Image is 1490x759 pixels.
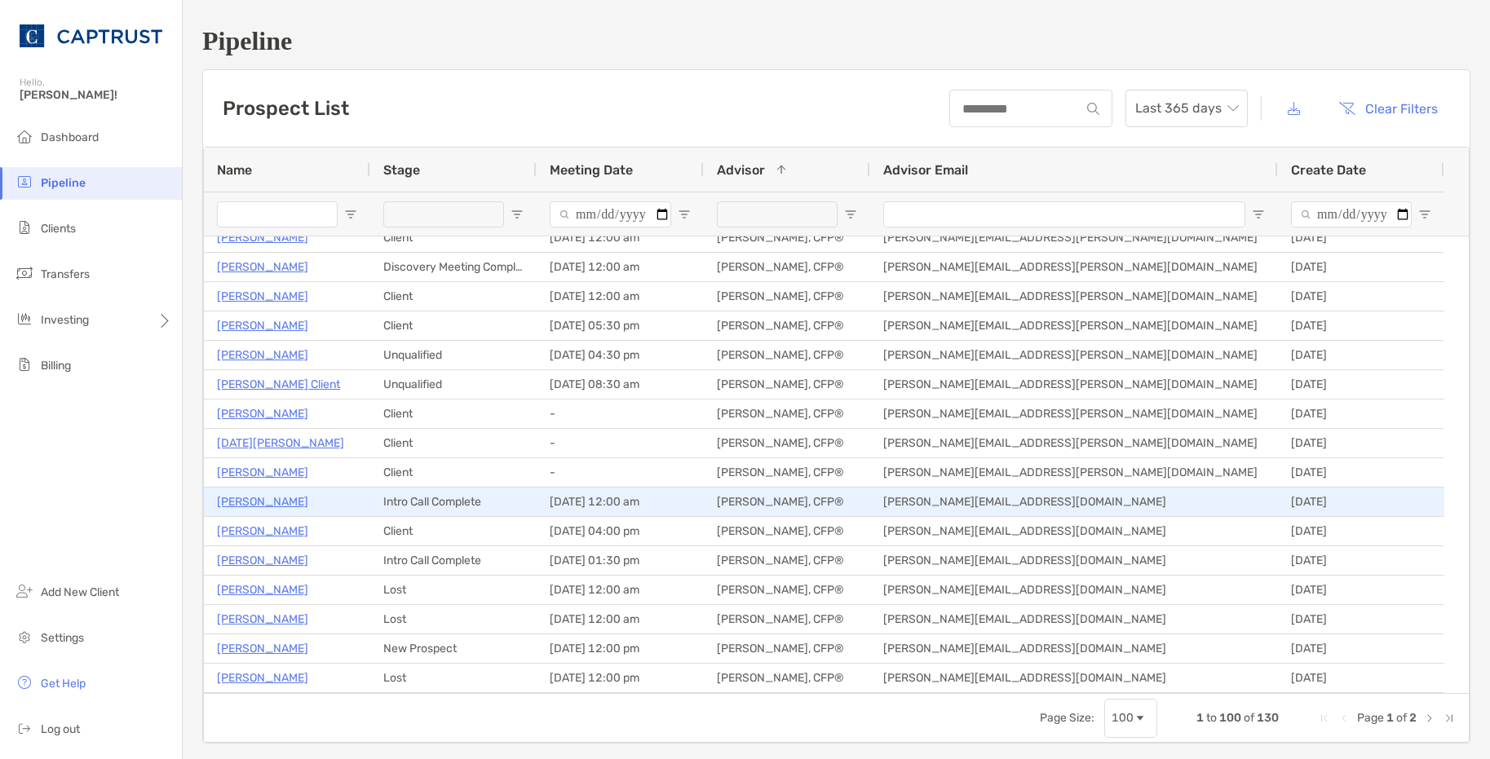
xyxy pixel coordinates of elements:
[717,162,765,178] span: Advisor
[15,581,34,601] img: add_new_client icon
[370,458,537,487] div: Client
[704,517,870,545] div: [PERSON_NAME], CFP®
[15,355,34,374] img: billing icon
[537,488,704,516] div: [DATE] 12:00 am
[704,282,870,311] div: [PERSON_NAME], CFP®
[15,627,34,646] img: settings icon
[1278,664,1444,692] div: [DATE]
[1418,208,1431,221] button: Open Filter Menu
[41,267,90,281] span: Transfers
[704,341,870,369] div: [PERSON_NAME], CFP®
[41,585,119,599] span: Add New Client
[217,404,308,424] a: [PERSON_NAME]
[870,311,1278,340] div: [PERSON_NAME][EMAIL_ADDRESS][PERSON_NAME][DOMAIN_NAME]
[217,668,308,688] p: [PERSON_NAME]
[870,370,1278,399] div: [PERSON_NAME][EMAIL_ADDRESS][PERSON_NAME][DOMAIN_NAME]
[217,638,308,659] a: [PERSON_NAME]
[1104,699,1157,738] div: Page Size
[537,253,704,281] div: [DATE] 12:00 am
[537,517,704,545] div: [DATE] 04:00 pm
[217,433,344,453] p: [DATE][PERSON_NAME]
[370,546,537,575] div: Intro Call Complete
[1326,90,1450,126] button: Clear Filters
[1278,634,1444,663] div: [DATE]
[1257,711,1279,725] span: 130
[1443,712,1456,725] div: Last Page
[217,227,308,248] p: [PERSON_NAME]
[1196,711,1204,725] span: 1
[217,201,338,227] input: Name Filter Input
[1291,201,1412,227] input: Create Date Filter Input
[217,374,340,395] a: [PERSON_NAME] Client
[217,550,308,571] p: [PERSON_NAME]
[370,576,537,604] div: Lost
[370,664,537,692] div: Lost
[1244,711,1254,725] span: of
[370,341,537,369] div: Unqualified
[15,126,34,146] img: dashboard icon
[704,576,870,604] div: [PERSON_NAME], CFP®
[15,718,34,738] img: logout icon
[550,162,633,178] span: Meeting Date
[537,546,704,575] div: [DATE] 01:30 pm
[344,208,357,221] button: Open Filter Menu
[1278,517,1444,545] div: [DATE]
[537,341,704,369] div: [DATE] 04:30 pm
[704,634,870,663] div: [PERSON_NAME], CFP®
[870,253,1278,281] div: [PERSON_NAME][EMAIL_ADDRESS][PERSON_NAME][DOMAIN_NAME]
[217,609,308,629] p: [PERSON_NAME]
[370,282,537,311] div: Client
[883,201,1245,227] input: Advisor Email Filter Input
[537,282,704,311] div: [DATE] 12:00 am
[217,286,308,307] a: [PERSON_NAME]
[370,429,537,457] div: Client
[704,223,870,252] div: [PERSON_NAME], CFP®
[1040,711,1094,725] div: Page Size:
[20,88,172,102] span: [PERSON_NAME]!
[217,580,308,600] a: [PERSON_NAME]
[537,311,704,340] div: [DATE] 05:30 pm
[870,488,1278,516] div: [PERSON_NAME][EMAIL_ADDRESS][DOMAIN_NAME]
[217,492,308,512] a: [PERSON_NAME]
[41,130,99,144] span: Dashboard
[1278,282,1444,311] div: [DATE]
[1278,605,1444,633] div: [DATE]
[1087,103,1099,115] img: input icon
[370,253,537,281] div: Discovery Meeting Complete
[217,521,308,541] a: [PERSON_NAME]
[370,634,537,663] div: New Prospect
[870,517,1278,545] div: [PERSON_NAME][EMAIL_ADDRESS][DOMAIN_NAME]
[704,311,870,340] div: [PERSON_NAME], CFP®
[1423,712,1436,725] div: Next Page
[1386,711,1394,725] span: 1
[370,311,537,340] div: Client
[370,399,537,428] div: Client
[704,399,870,428] div: [PERSON_NAME], CFP®
[1337,712,1351,725] div: Previous Page
[202,26,1470,56] h1: Pipeline
[870,399,1278,428] div: [PERSON_NAME][EMAIL_ADDRESS][PERSON_NAME][DOMAIN_NAME]
[870,605,1278,633] div: [PERSON_NAME][EMAIL_ADDRESS][DOMAIN_NAME]
[870,546,1278,575] div: [PERSON_NAME][EMAIL_ADDRESS][DOMAIN_NAME]
[217,316,308,336] p: [PERSON_NAME]
[1278,399,1444,428] div: [DATE]
[704,458,870,487] div: [PERSON_NAME], CFP®
[704,664,870,692] div: [PERSON_NAME], CFP®
[537,223,704,252] div: [DATE] 12:00 am
[1278,429,1444,457] div: [DATE]
[20,7,162,65] img: CAPTRUST Logo
[1278,223,1444,252] div: [DATE]
[1278,488,1444,516] div: [DATE]
[370,517,537,545] div: Client
[678,208,691,221] button: Open Filter Menu
[1112,711,1134,725] div: 100
[15,263,34,283] img: transfers icon
[15,172,34,192] img: pipeline icon
[41,631,84,645] span: Settings
[704,253,870,281] div: [PERSON_NAME], CFP®
[870,576,1278,604] div: [PERSON_NAME][EMAIL_ADDRESS][DOMAIN_NAME]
